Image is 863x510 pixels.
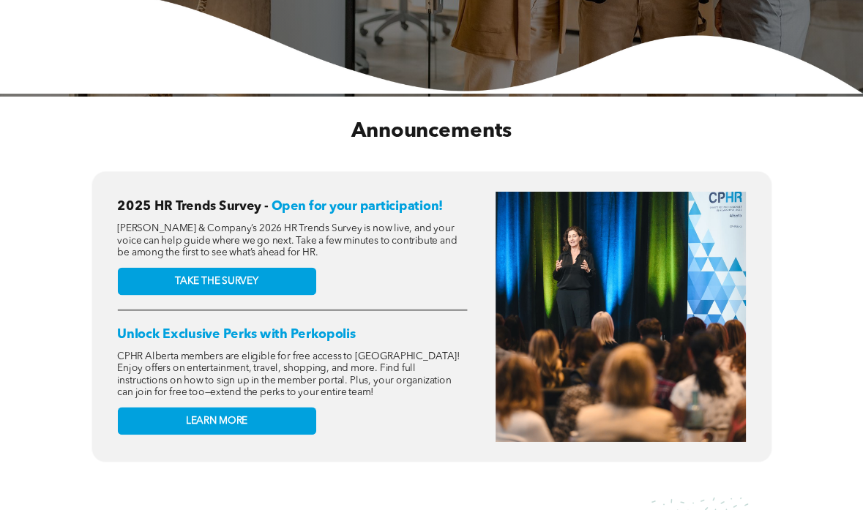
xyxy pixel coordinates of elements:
[117,200,268,212] span: 2025 HR Trends Survey -
[186,415,247,427] span: LEARN MORE
[351,121,512,141] span: Announcements
[117,351,460,361] span: CPHR Alberta members are eligible for free access to [GEOGRAPHIC_DATA]!
[117,363,451,397] span: Enjoy offers on entertainment, travel, shopping, and more. Find full instructions on how to sign ...
[117,223,457,257] span: [PERSON_NAME] & Company’s 2026 HR Trends Survey is now live, and your voice can help guide where ...
[175,275,258,287] span: TAKE THE SURVEY
[117,328,355,340] span: Unlock Exclusive Perks with Perkopolis
[117,267,315,295] a: TAKE THE SURVEY
[117,407,315,435] a: LEARN MORE
[272,200,443,212] span: Open for your participation!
